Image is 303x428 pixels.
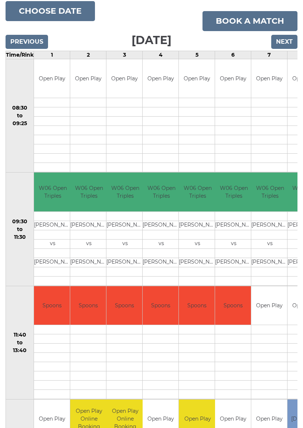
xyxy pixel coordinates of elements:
[70,51,106,59] td: 2
[251,51,287,59] td: 7
[106,239,144,248] td: vs
[106,51,143,59] td: 3
[251,258,289,267] td: [PERSON_NAME]
[179,59,215,98] td: Open Play
[179,258,216,267] td: [PERSON_NAME]
[106,221,144,230] td: [PERSON_NAME]
[6,286,34,399] td: 11:40 to 13:40
[70,239,108,248] td: vs
[202,11,297,31] a: Book a match
[70,59,106,98] td: Open Play
[34,286,70,325] td: Spoons
[6,59,34,173] td: 08:30 to 09:25
[143,239,180,248] td: vs
[34,59,70,98] td: Open Play
[34,221,71,230] td: [PERSON_NAME]
[70,286,106,325] td: Spoons
[143,51,179,59] td: 4
[215,221,252,230] td: [PERSON_NAME]
[143,258,180,267] td: [PERSON_NAME]
[6,173,34,286] td: 09:30 to 11:30
[215,51,251,59] td: 6
[215,239,252,248] td: vs
[271,35,297,49] input: Next
[179,51,215,59] td: 5
[179,239,216,248] td: vs
[70,221,108,230] td: [PERSON_NAME]
[215,173,252,211] td: W06 Open Triples
[34,173,71,211] td: W06 Open Triples
[215,258,252,267] td: [PERSON_NAME]
[251,286,287,325] td: Open Play
[143,59,178,98] td: Open Play
[34,51,70,59] td: 1
[34,258,71,267] td: [PERSON_NAME]
[143,221,180,230] td: [PERSON_NAME]
[106,258,144,267] td: [PERSON_NAME]
[215,59,251,98] td: Open Play
[143,286,178,325] td: Spoons
[143,173,180,211] td: W06 Open Triples
[179,221,216,230] td: [PERSON_NAME]
[6,51,34,59] td: Time/Rink
[179,173,216,211] td: W06 Open Triples
[34,239,71,248] td: vs
[70,173,108,211] td: W06 Open Triples
[179,286,215,325] td: Spoons
[251,221,289,230] td: [PERSON_NAME]
[6,1,95,21] button: Choose date
[251,173,289,211] td: W06 Open Triples
[6,35,48,49] input: Previous
[106,59,142,98] td: Open Play
[106,173,144,211] td: W06 Open Triples
[215,286,251,325] td: Spoons
[106,286,142,325] td: Spoons
[251,59,287,98] td: Open Play
[251,239,289,248] td: vs
[70,258,108,267] td: [PERSON_NAME]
